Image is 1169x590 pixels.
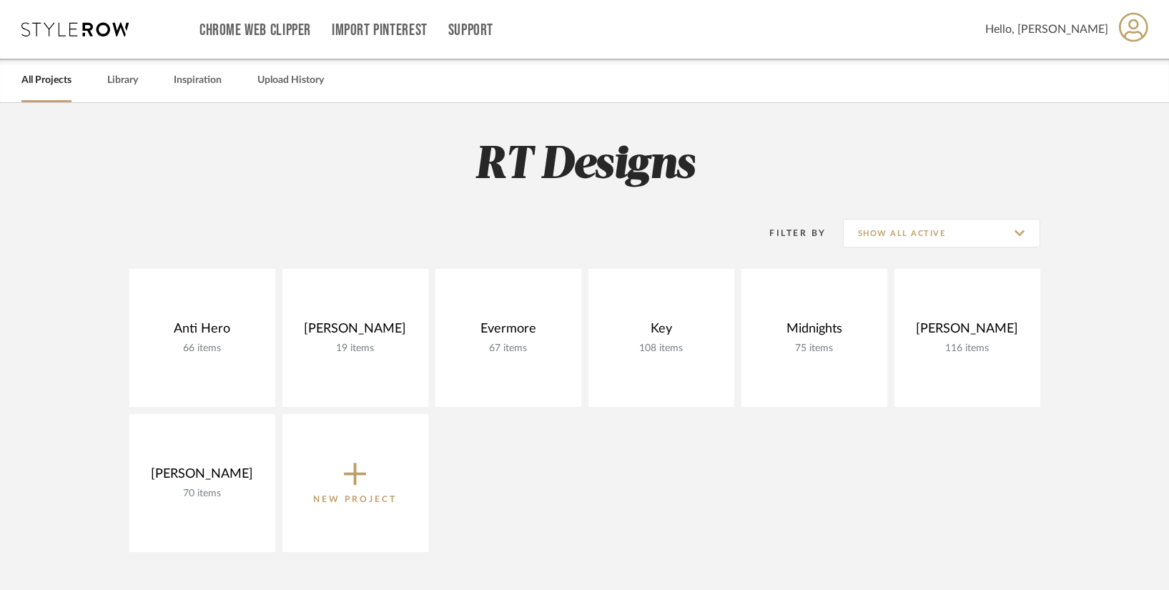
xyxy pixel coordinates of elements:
div: [PERSON_NAME] [906,321,1029,343]
div: 116 items [906,343,1029,355]
div: 66 items [141,343,264,355]
div: Evermore [447,321,570,343]
div: 108 items [600,343,723,355]
a: Inspiration [174,71,222,90]
div: [PERSON_NAME] [294,321,417,343]
div: [PERSON_NAME] [141,466,264,488]
div: Anti Hero [141,321,264,343]
div: Key [600,321,723,343]
a: Support [448,24,493,36]
a: All Projects [21,71,71,90]
a: Library [107,71,138,90]
div: Filter By [751,226,827,240]
div: 67 items [447,343,570,355]
p: New Project [313,492,397,506]
a: Upload History [257,71,324,90]
a: Chrome Web Clipper [199,24,311,36]
div: 19 items [294,343,417,355]
a: Import Pinterest [332,24,428,36]
div: Midnights [753,321,876,343]
div: 70 items [141,488,264,500]
div: 75 items [753,343,876,355]
button: New Project [282,414,428,552]
span: Hello, [PERSON_NAME] [985,21,1108,38]
h2: RT Designs [70,139,1100,192]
